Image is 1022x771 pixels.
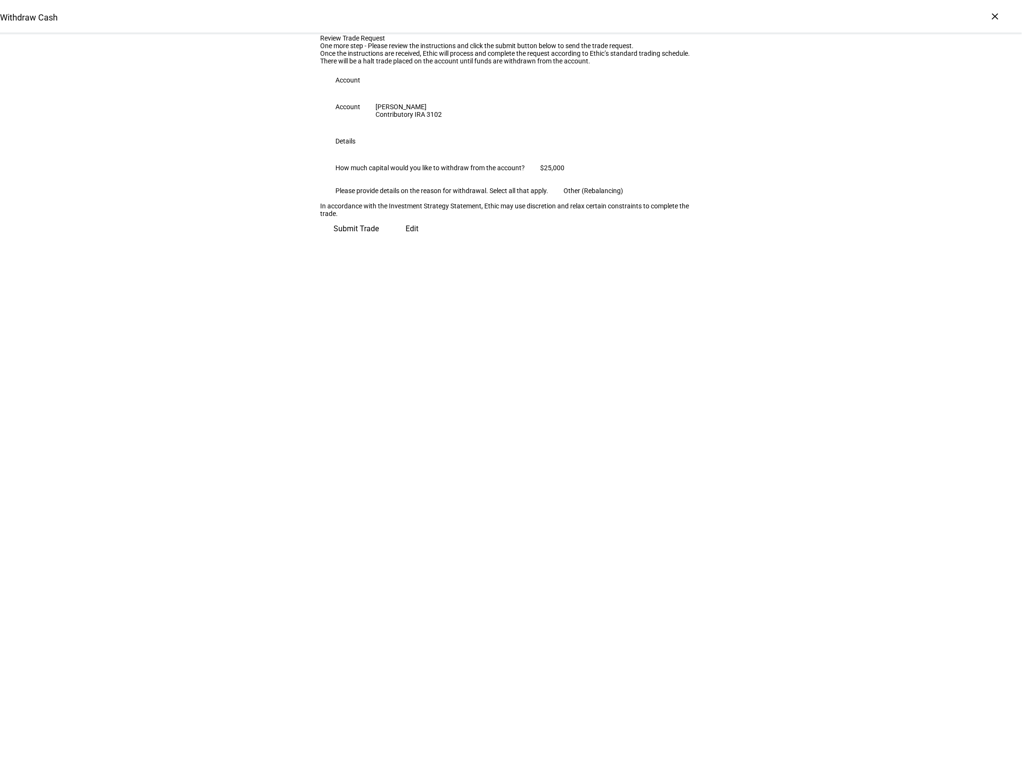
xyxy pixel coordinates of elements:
div: Please provide details on the reason for withdrawal. Select all that apply. [335,187,548,195]
div: Contributory IRA 3102 [375,111,442,118]
div: Account [335,76,360,84]
div: One more step - Please review the instructions and click the submit button below to send the trad... [320,42,702,50]
div: Review Trade Request [320,34,702,42]
button: Submit Trade [320,217,392,240]
div: Other (Rebalancing) [563,187,623,195]
div: How much capital would you like to withdraw from the account? [335,164,525,172]
span: Edit [406,217,418,240]
div: [PERSON_NAME] [375,103,442,111]
div: Once the instructions are received, Ethic will process and complete the request according to Ethi... [320,50,702,57]
div: In accordance with the Investment Strategy Statement, Ethic may use discretion and relax certain ... [320,202,702,217]
span: Submit Trade [334,217,379,240]
div: Details [335,137,355,145]
div: × [988,9,1003,24]
div: There will be a halt trade placed on the account until funds are withdrawn from the account. [320,57,702,65]
button: Edit [392,217,432,240]
div: Account [335,103,360,111]
div: $25,000 [540,164,564,172]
